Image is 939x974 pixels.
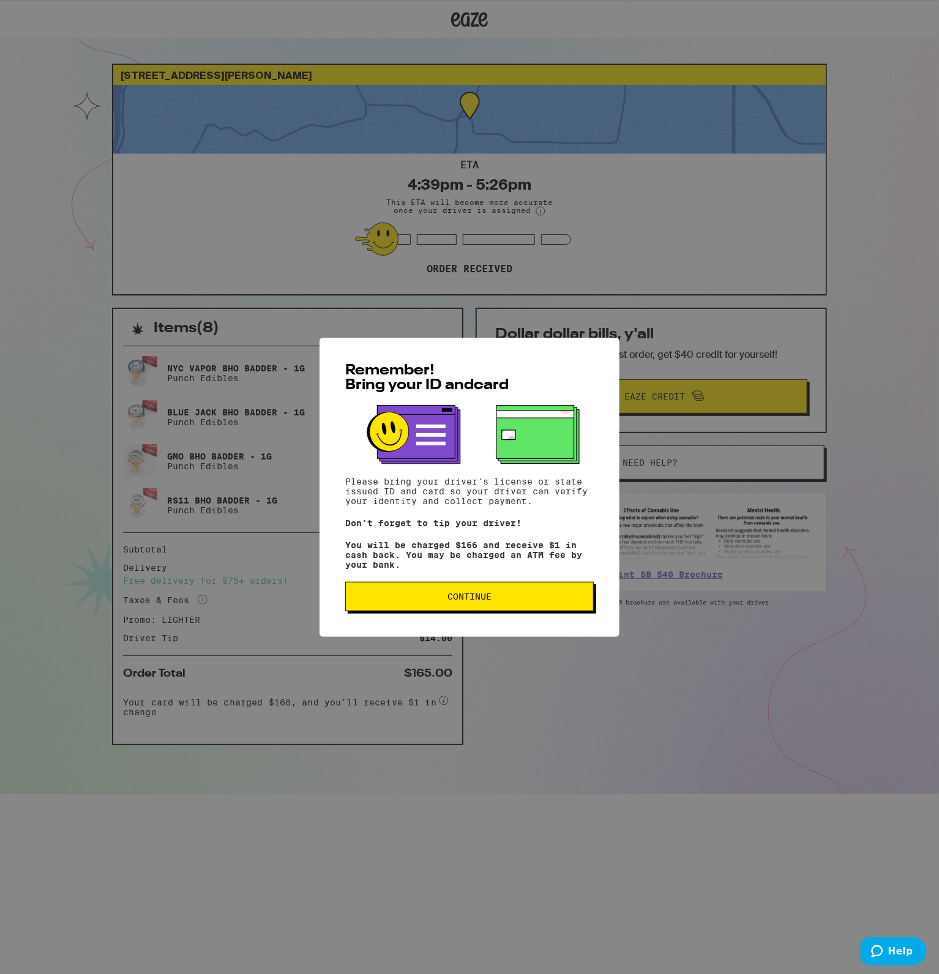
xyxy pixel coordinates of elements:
[345,363,509,393] span: Remember! Bring your ID and card
[345,477,594,506] p: Please bring your driver's license or state issued ID and card so your driver can verify your ide...
[447,592,492,601] span: Continue
[345,518,594,528] p: Don't forget to tip your driver!
[345,540,594,570] p: You will be charged $166 and receive $1 in cash back. You may be charged an ATM fee by your bank.
[861,937,927,968] iframe: Opens a widget where you can find more information
[345,582,594,611] button: Continue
